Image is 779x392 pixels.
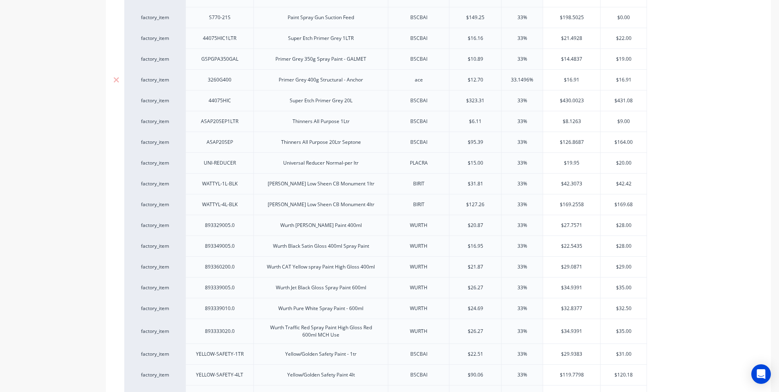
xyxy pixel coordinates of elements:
div: $42.3073 [543,174,600,194]
div: $120.18 [601,365,647,385]
div: factory_itemUNI-REDUCERUniversal Reducer Normal-per ltrPLACRA$15.0033%$19.95$20.00 [124,152,647,173]
div: Thinners All Purpose 20Ltr Septone [275,137,367,148]
div: Primer Grey 400g Structural - Anchor [272,75,370,85]
div: BIRIT [398,178,439,189]
div: WURTH [398,220,439,231]
div: WURTH [398,303,439,314]
div: $31.81 [449,174,501,194]
div: WURTH [398,282,439,293]
div: Super Etch Primer Grey 20L [283,95,359,106]
div: $10.89 [449,49,501,69]
div: 33.1496% [502,70,543,90]
div: factory_itemYELLOW-SAFETY-4LTYellow/Golden Safety Paint 4ltBSCBAI$90.0633%$119.7798$120.18 [124,364,647,385]
div: $169.68 [601,194,647,215]
div: $34.9391 [543,277,600,298]
div: factory_item [132,159,177,167]
div: ASAP20SEP1LTR [194,116,245,127]
div: factory_item893349005.0Wurth Black Satin Gloss 400ml Spray PaintWURTH$16.9533%$22.5435$28.00 [124,236,647,256]
div: 33% [502,49,543,69]
div: 33% [502,132,543,152]
div: factory_itemS770-21SPaint Spray Gun Suction FeedBSCBAI$149.2533%$198.5025$0.00 [124,7,647,28]
div: factory_item [132,97,177,104]
div: 44075HIC [199,95,240,106]
div: BSCBAI [398,95,439,106]
div: $16.91 [601,70,647,90]
div: $431.08 [601,90,647,111]
div: $95.39 [449,132,501,152]
div: factory_item [132,55,177,63]
div: 33% [502,344,543,364]
div: Thinners All Purpose 1Ltr [286,116,356,127]
div: $34.9391 [543,321,600,341]
div: $26.27 [449,277,501,298]
div: 893349005.0 [198,241,241,251]
div: Wurth [PERSON_NAME] Paint 400ml [274,220,368,231]
div: factory_item [132,201,177,208]
div: $22.00 [601,28,647,48]
div: factory_item893333020.0Wurth Traffic Red Spray Paint High Gloss Red 600ml MCH UseWURTH$26.2733%$3... [124,319,647,344]
div: factory_item [132,35,177,42]
div: $22.51 [449,344,501,364]
div: 33% [502,365,543,385]
div: WURTH [398,262,439,272]
div: 33% [502,174,543,194]
div: BSCBAI [398,349,439,359]
div: factory_item [132,118,177,125]
div: factory_item [132,263,177,271]
div: $31.00 [601,344,647,364]
div: Universal Reducer Normal-per ltr [277,158,365,168]
div: $20.00 [601,153,647,173]
div: [PERSON_NAME] Low Sheen CB Monument 4ltr [261,199,381,210]
div: $323.31 [449,90,501,111]
div: Primer Grey 350g Spray Paint - GALMET [269,54,373,64]
div: factory_item [132,328,177,335]
div: 33% [502,153,543,173]
div: $127.26 [449,194,501,215]
div: factory_item893360200.0Wurth CAT Yellow spray Paint High Gloss 400mlWURTH$21.8733%$29.0871$29.00 [124,256,647,277]
div: $24.69 [449,298,501,319]
div: UNI-REDUCER [197,158,242,168]
div: $9.00 [601,111,647,132]
div: $32.8377 [543,298,600,319]
div: 893333020.0 [198,326,241,337]
div: $19.00 [601,49,647,69]
div: $119.7798 [543,365,600,385]
div: YELLOW-SAFETY-4LT [189,370,250,380]
div: factory_item [132,76,177,84]
div: WATTYL-1L-BLK [196,178,244,189]
div: factory_itemASAP20SEP1LTRThinners All Purpose 1LtrBSCBAI$6.1133%$8.1263$9.00 [124,111,647,132]
div: factory_item [132,222,177,229]
div: factory_item [132,350,177,358]
div: $16.91 [543,70,600,90]
div: $20.87 [449,215,501,236]
div: 33% [502,298,543,319]
div: BIRIT [398,199,439,210]
div: factory_item [132,139,177,146]
div: factory_itemWATTYL-4L-BLK[PERSON_NAME] Low Sheen CB Monument 4ltrBIRIT$127.2633%$169.2558$169.68 [124,194,647,215]
div: $21.4928 [543,28,600,48]
div: Wurth Pure White Spray Paint - 600ml [272,303,370,314]
div: 33% [502,277,543,298]
div: ASAP20SEP [199,137,240,148]
div: Wurth CAT Yellow spray Paint High Gloss 400ml [260,262,381,272]
div: factory_item893339005.0Wurth Jet Black Gloss Spray Paint 600mlWURTH$26.2733%$34.9391$35.00 [124,277,647,298]
div: Paint Spray Gun Suction Feed [281,12,361,23]
div: factory_item3260G400Primer Grey 400g Structural - Anchorace$12.7033.1496%$16.91$16.91 [124,69,647,90]
div: $27.7571 [543,215,600,236]
div: BSCBAI [398,137,439,148]
div: factory_item44075HIC1LTRSuper Etch Primer Grey 1LTRBSCBAI$16.1633%$21.4928$22.00 [124,28,647,48]
div: BSCBAI [398,116,439,127]
div: 893339005.0 [198,282,241,293]
div: 33% [502,7,543,28]
div: factory_item893339010.0Wurth Pure White Spray Paint - 600mlWURTH$24.6933%$32.8377$32.50 [124,298,647,319]
div: factory_item [132,242,177,250]
div: $29.00 [601,257,647,277]
div: $28.00 [601,236,647,256]
div: $19.95 [543,153,600,173]
div: Yellow/Golden Safety Paint - 1tr [279,349,363,359]
div: factory_item [132,14,177,21]
div: factory_item [132,305,177,312]
div: factory_itemASAP20SEPThinners All Purpose 20Ltr SeptoneBSCBAI$95.3933%$126.8687$164.00 [124,132,647,152]
div: BSCBAI [398,33,439,44]
div: $149.25 [449,7,501,28]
